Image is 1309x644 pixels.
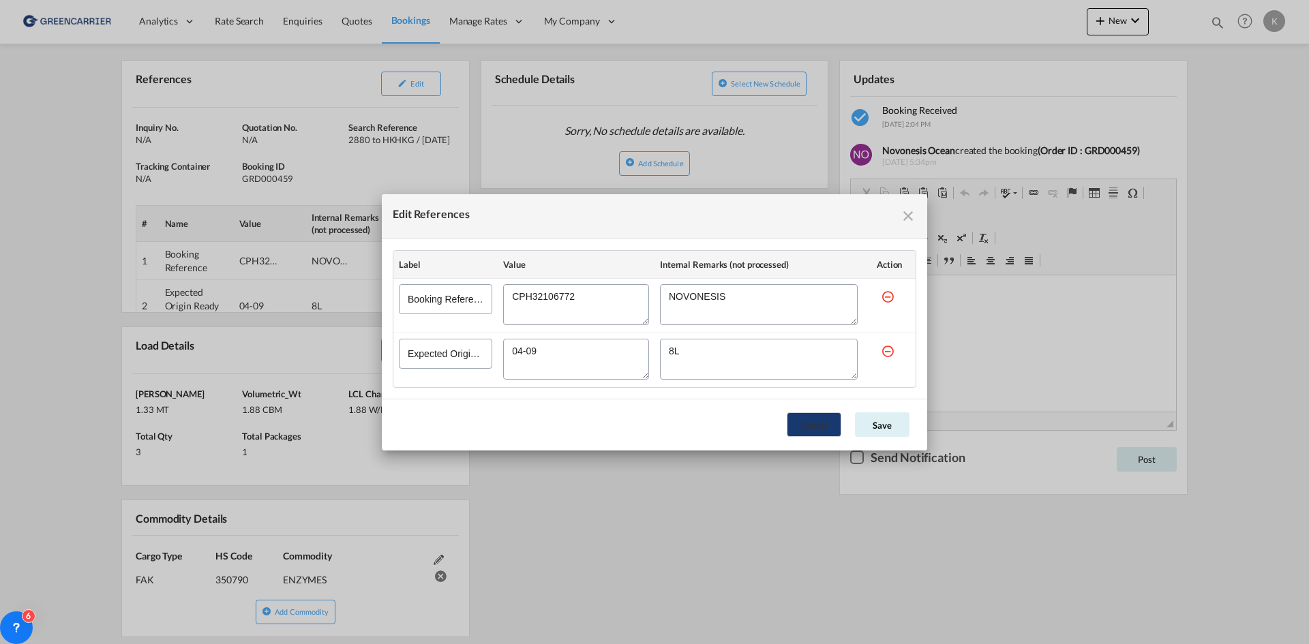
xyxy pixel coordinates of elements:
[855,412,909,437] button: Save
[498,251,654,279] th: Value
[393,205,470,228] div: Edit References
[399,339,492,369] input: Expected Origin Ready Date
[881,344,894,358] md-icon: icon-minus-circle-outline red-400-fg s20 cursor mr-5
[654,251,863,279] th: Internal Remarks (not processed)
[787,412,841,437] button: Cancel
[399,284,492,314] input: Booking Reference
[14,14,312,28] body: Editor, editor2
[382,194,927,450] md-dialog: Edit References
[863,251,916,279] th: Action
[900,208,916,224] md-icon: icon-close fg-AAA8AD cursor
[393,251,498,279] th: Label
[881,290,894,303] md-icon: icon-minus-circle-outline red-400-fg s20 cursor mr-5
